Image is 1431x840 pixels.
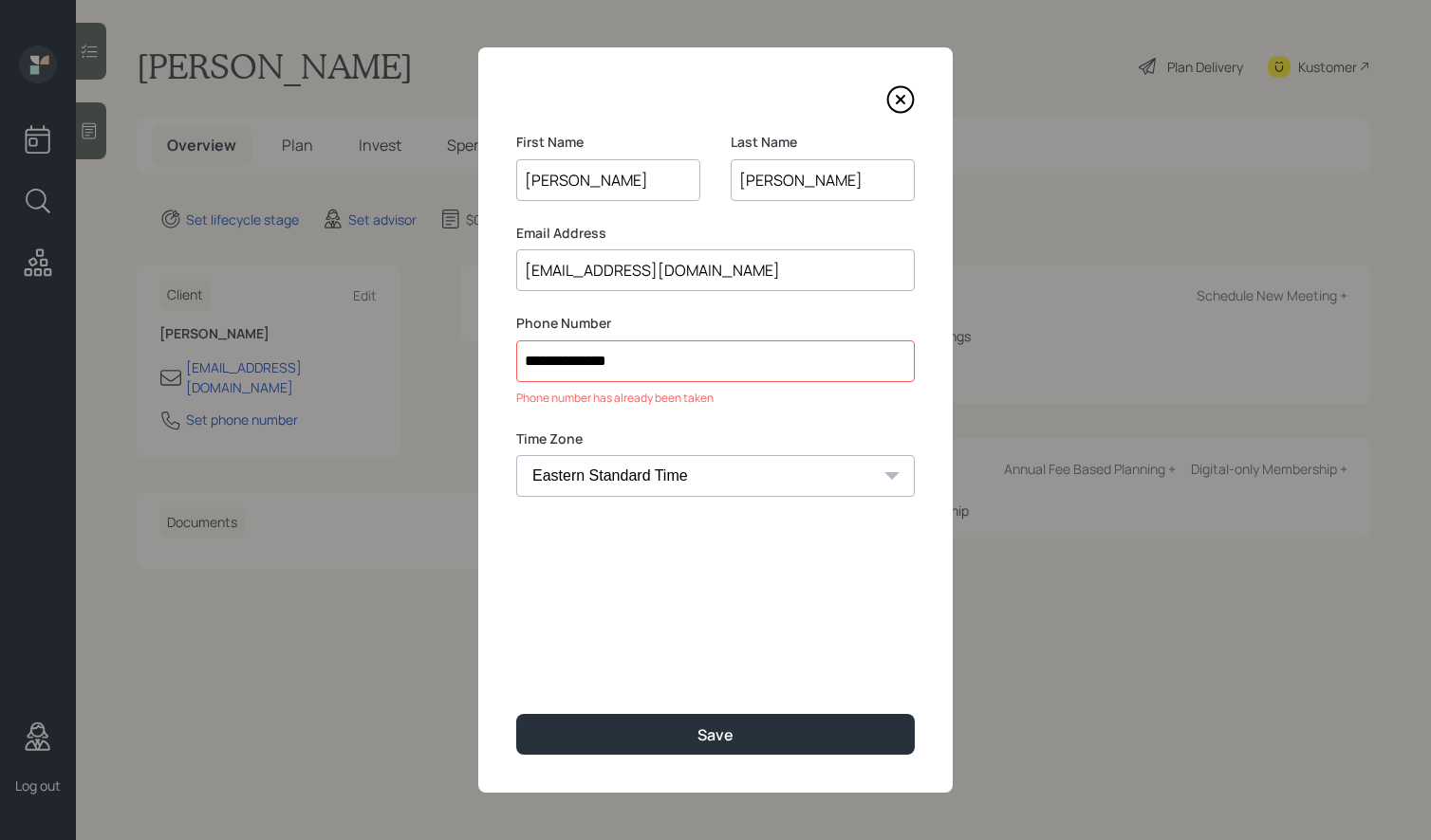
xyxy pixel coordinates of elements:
[516,314,915,333] label: Phone Number
[516,224,915,243] label: Email Address
[697,724,734,745] div: Save
[731,133,915,152] label: Last Name
[516,133,700,152] label: First Name
[516,714,915,755] button: Save
[516,390,915,407] div: Phone number has already been taken
[516,429,915,448] label: Time Zone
